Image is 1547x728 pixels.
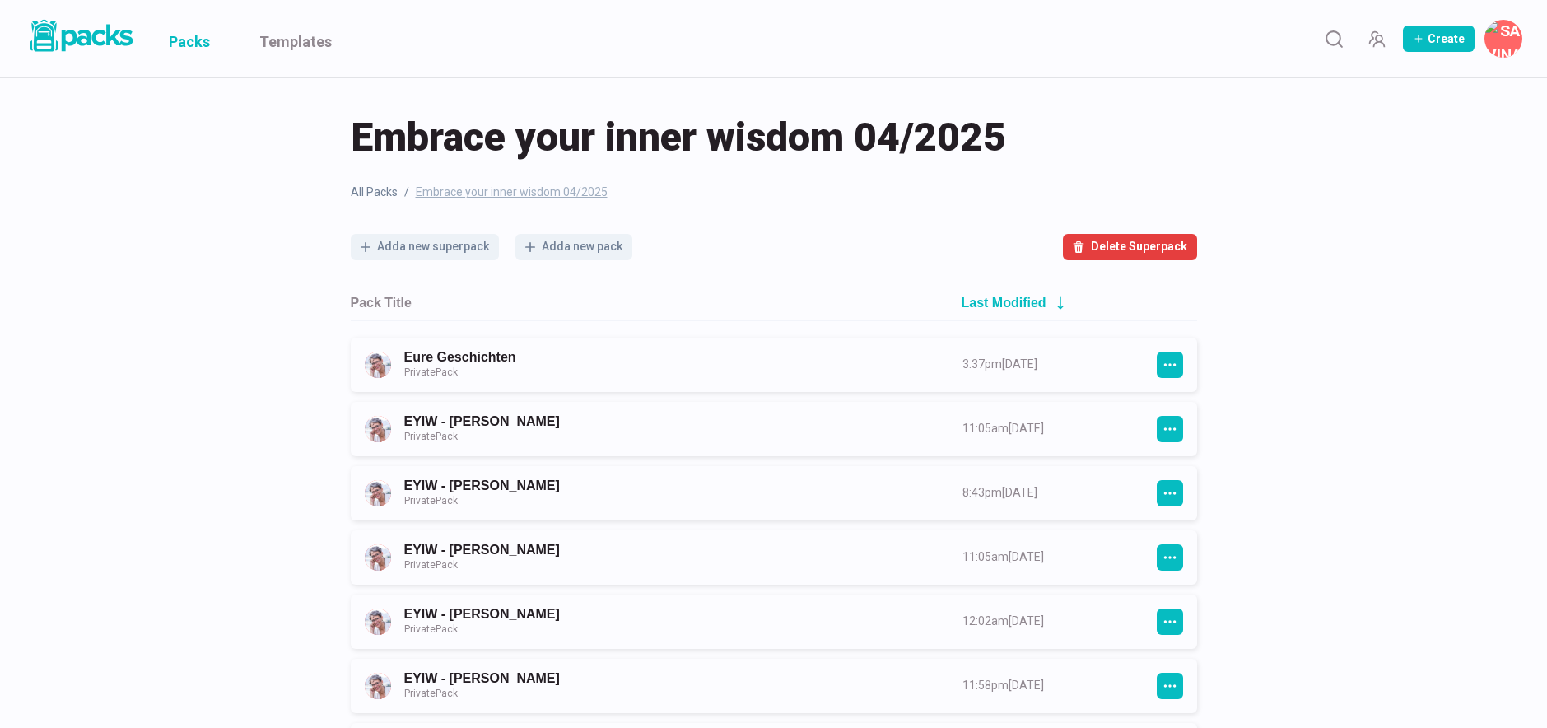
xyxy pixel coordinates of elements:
[351,184,398,201] a: All Packs
[1063,234,1197,260] button: Delete Superpack
[1360,22,1393,55] button: Manage Team Invites
[351,295,412,310] h2: Pack Title
[1317,22,1350,55] button: Search
[351,184,1197,201] nav: breadcrumb
[962,295,1046,310] h2: Last Modified
[351,111,1006,164] span: Embrace your inner wisdom 04/2025
[416,184,608,201] span: Embrace your inner wisdom 04/2025
[1403,26,1475,52] button: Create Pack
[404,184,409,201] span: /
[515,234,632,260] button: Adda new pack
[1484,20,1522,58] button: Savina Tilmann
[25,16,136,55] img: Packs logo
[25,16,136,61] a: Packs logo
[351,234,499,260] button: Adda new superpack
